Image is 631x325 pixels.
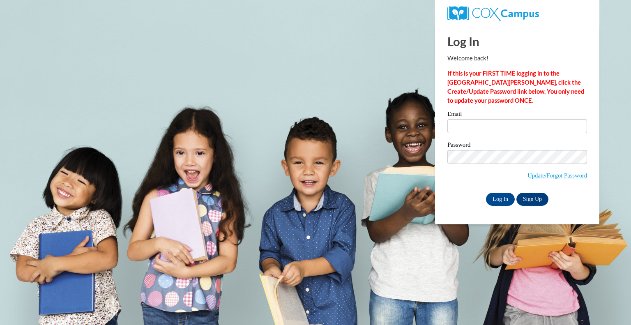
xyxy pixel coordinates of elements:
a: Update/Forgot Password [527,172,587,179]
h1: Log In [447,33,587,50]
strong: If this is your FIRST TIME logging in to the [GEOGRAPHIC_DATA][PERSON_NAME], click the Create/Upd... [447,70,584,104]
input: Log In [486,193,515,206]
p: Welcome back! [447,54,587,63]
a: Sign Up [516,193,548,206]
label: Email [447,111,587,119]
img: COX Campus [447,6,539,21]
a: COX Campus [447,9,539,16]
label: Password [447,142,587,150]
